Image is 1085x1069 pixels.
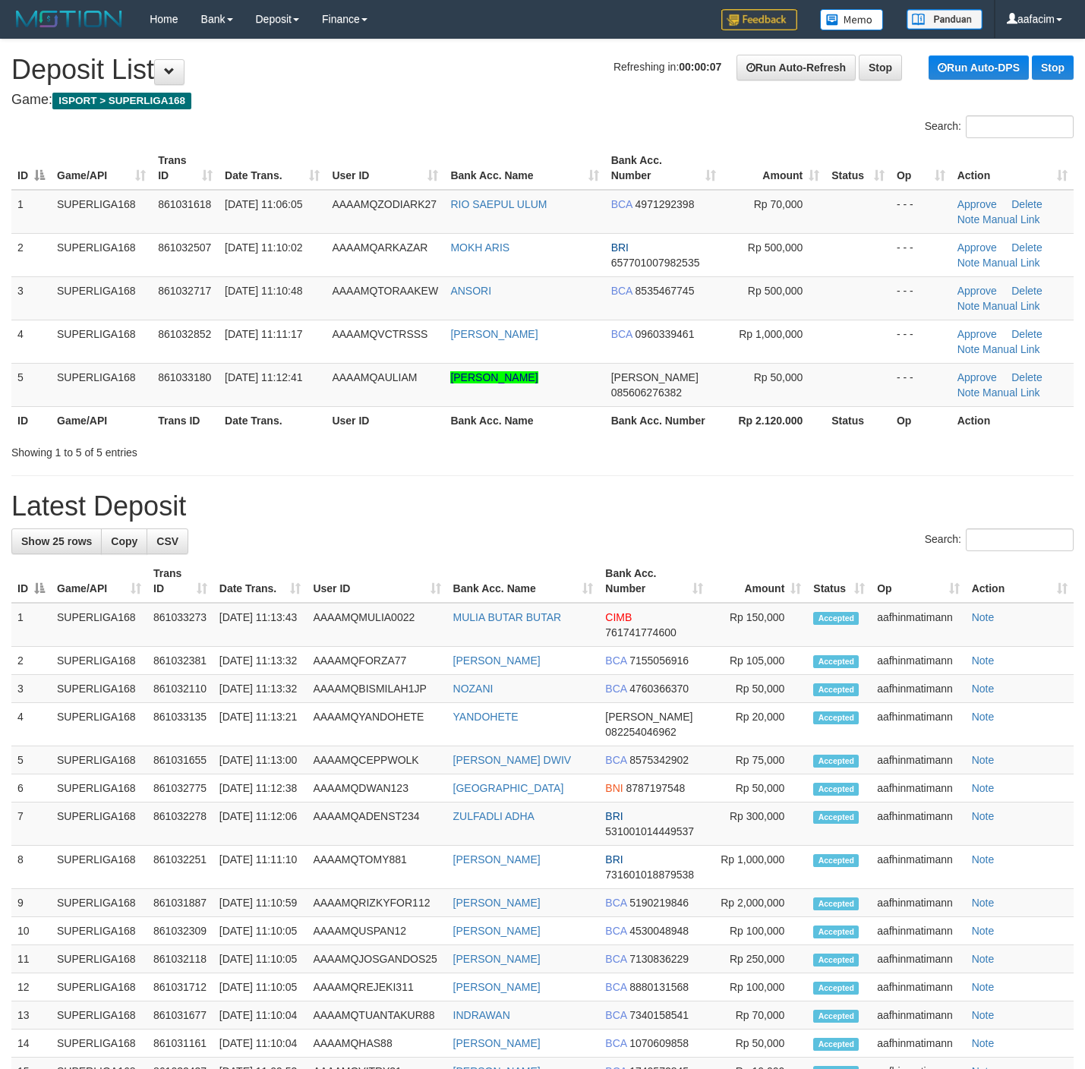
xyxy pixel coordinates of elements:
[972,611,995,623] a: Note
[871,917,966,945] td: aafhinmatimann
[11,1001,51,1030] td: 13
[754,371,803,383] span: Rp 50,000
[709,675,808,703] td: Rp 50,000
[51,406,152,434] th: Game/API
[966,528,1074,551] input: Search:
[605,711,692,723] span: [PERSON_NAME]
[52,93,191,109] span: ISPORT > SUPERLIGA168
[605,406,723,434] th: Bank Acc. Number
[51,917,147,945] td: SUPERLIGA168
[709,746,808,774] td: Rp 75,000
[629,925,689,937] span: Copy 4530048948 to clipboard
[871,647,966,675] td: aafhinmatimann
[891,363,951,406] td: - - -
[982,257,1040,269] a: Manual Link
[891,320,951,363] td: - - -
[101,528,147,554] a: Copy
[629,981,689,993] span: Copy 8880131568 to clipboard
[891,276,951,320] td: - - -
[307,846,446,889] td: AAAAMQTOMY881
[453,925,541,937] a: [PERSON_NAME]
[871,603,966,647] td: aafhinmatimann
[871,774,966,803] td: aafhinmatimann
[51,675,147,703] td: SUPERLIGA168
[957,241,997,254] a: Approve
[825,406,891,434] th: Status
[158,371,211,383] span: 861033180
[147,774,213,803] td: 861032775
[213,1001,308,1030] td: [DATE] 11:10:04
[307,1030,446,1058] td: AAAAMQHAS88
[213,746,308,774] td: [DATE] 11:13:00
[11,363,51,406] td: 5
[613,61,721,73] span: Refreshing in:
[972,1037,995,1049] a: Note
[709,603,808,647] td: Rp 150,000
[213,703,308,746] td: [DATE] 11:13:21
[21,535,92,547] span: Show 25 rows
[326,406,444,434] th: User ID
[611,386,682,399] span: Copy 085606276382 to clipboard
[859,55,902,80] a: Stop
[332,328,427,340] span: AAAAMQVCTRSSS
[158,198,211,210] span: 861031618
[453,810,535,822] a: ZULFADLI ADHA
[453,611,562,623] a: MULIA BUTAR BUTAR
[626,782,686,794] span: Copy 8787197548 to clipboard
[11,703,51,746] td: 4
[219,406,326,434] th: Date Trans.
[629,754,689,766] span: Copy 8575342902 to clipboard
[629,1037,689,1049] span: Copy 1070609858 to clipboard
[813,982,859,995] span: Accepted
[813,1038,859,1051] span: Accepted
[213,973,308,1001] td: [DATE] 11:10:05
[748,285,803,297] span: Rp 500,000
[11,945,51,973] td: 11
[871,945,966,973] td: aafhinmatimann
[51,703,147,746] td: SUPERLIGA168
[213,803,308,846] td: [DATE] 11:12:06
[11,803,51,846] td: 7
[605,869,694,881] span: Copy 731601018879538 to clipboard
[972,711,995,723] a: Note
[450,241,509,254] a: MOKH ARIS
[871,703,966,746] td: aafhinmatimann
[605,782,623,794] span: BNI
[147,973,213,1001] td: 861031712
[957,257,980,269] a: Note
[929,55,1029,80] a: Run Auto-DPS
[957,285,997,297] a: Approve
[450,371,538,383] a: [PERSON_NAME]
[813,954,859,967] span: Accepted
[11,439,440,460] div: Showing 1 to 5 of 5 entries
[444,406,604,434] th: Bank Acc. Name
[813,655,859,668] span: Accepted
[51,1001,147,1030] td: SUPERLIGA168
[871,746,966,774] td: aafhinmatimann
[736,55,856,80] a: Run Auto-Refresh
[709,1001,808,1030] td: Rp 70,000
[972,782,995,794] a: Note
[51,233,152,276] td: SUPERLIGA168
[453,853,541,866] a: [PERSON_NAME]
[307,803,446,846] td: AAAAMQADENST234
[213,560,308,603] th: Date Trans.: activate to sort column ascending
[307,746,446,774] td: AAAAMQCEPPWOLK
[11,917,51,945] td: 10
[147,917,213,945] td: 861032309
[147,560,213,603] th: Trans ID: activate to sort column ascending
[152,406,219,434] th: Trans ID
[611,257,700,269] span: Copy 657701007982535 to clipboard
[820,9,884,30] img: Button%20Memo.svg
[982,300,1040,312] a: Manual Link
[11,406,51,434] th: ID
[156,535,178,547] span: CSV
[629,1009,689,1021] span: Copy 7340158541 to clipboard
[307,603,446,647] td: AAAAMQMULIA0022
[629,654,689,667] span: Copy 7155056916 to clipboard
[925,115,1074,138] label: Search:
[754,198,803,210] span: Rp 70,000
[225,198,302,210] span: [DATE] 11:06:05
[605,626,676,639] span: Copy 761741774600 to clipboard
[11,276,51,320] td: 3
